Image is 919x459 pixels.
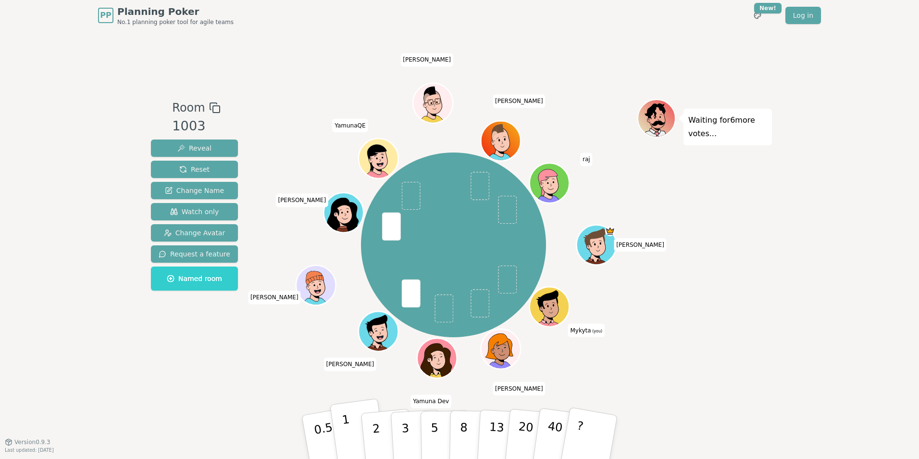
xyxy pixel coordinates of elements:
span: Reset [179,165,210,174]
span: Click to change your name [248,291,301,304]
span: Click to change your name [410,395,451,408]
button: New! [749,7,766,24]
span: Click to change your name [332,119,368,132]
button: Reveal [151,140,238,157]
span: Request a feature [159,249,230,259]
button: Named room [151,267,238,291]
div: New! [754,3,782,13]
button: Version0.9.3 [5,438,50,446]
button: Click to change your avatar [531,288,569,326]
span: Click to change your name [324,357,377,371]
div: 1003 [172,116,220,136]
button: Request a feature [151,245,238,263]
p: Waiting for 6 more votes... [688,114,767,140]
a: PPPlanning PokerNo.1 planning poker tool for agile teams [98,5,234,26]
span: PP [100,10,111,21]
span: Planning Poker [117,5,234,18]
span: Click to change your name [493,382,546,395]
button: Reset [151,161,238,178]
button: Change Name [151,182,238,199]
span: Click to change your name [493,94,546,108]
button: Watch only [151,203,238,220]
span: Named room [167,274,222,283]
span: Change Name [165,186,224,195]
span: Room [172,99,205,116]
a: Log in [785,7,821,24]
span: (you) [591,329,603,333]
span: Click to change your name [580,153,593,166]
button: Change Avatar [151,224,238,242]
span: Change Avatar [164,228,225,238]
span: Click to change your name [400,53,453,66]
span: Click to change your name [275,193,328,207]
span: Colin is the host [605,226,615,236]
span: Click to change your name [568,324,605,337]
span: Version 0.9.3 [14,438,50,446]
span: No.1 planning poker tool for agile teams [117,18,234,26]
span: Last updated: [DATE] [5,447,54,453]
span: Click to change your name [614,238,667,252]
span: Reveal [177,143,211,153]
span: Watch only [170,207,219,217]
